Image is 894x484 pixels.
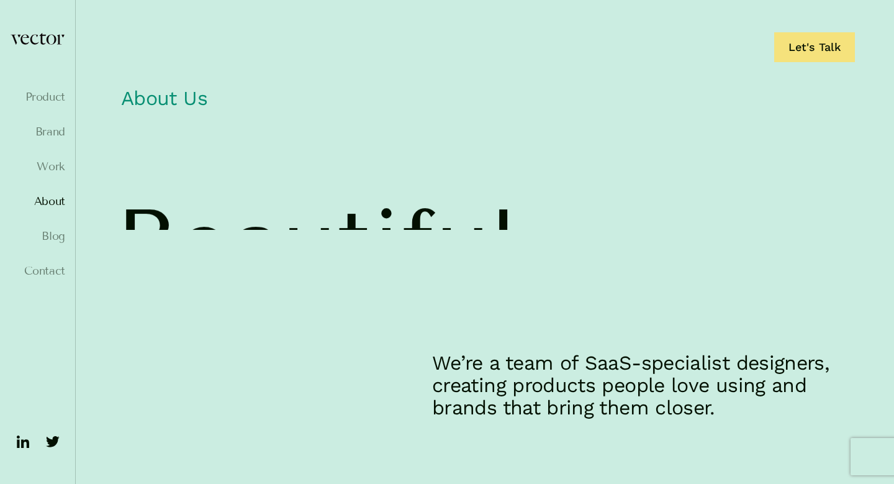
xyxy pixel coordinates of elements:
[13,432,33,452] img: ico-linkedin
[10,265,65,277] a: Contact
[774,32,855,62] a: Let's Talk
[43,432,63,452] img: ico-twitter-fill
[115,312,385,406] span: meets
[10,160,65,173] a: Work
[115,196,517,291] span: Beautiful
[115,80,855,123] h1: About Us
[418,312,707,406] span: usable
[432,352,855,419] p: We’re a team of SaaS-specialist designers, creating products people love using and brands that br...
[10,195,65,208] a: About
[10,126,65,138] a: Brand
[10,230,65,242] a: Blog
[10,91,65,103] a: Product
